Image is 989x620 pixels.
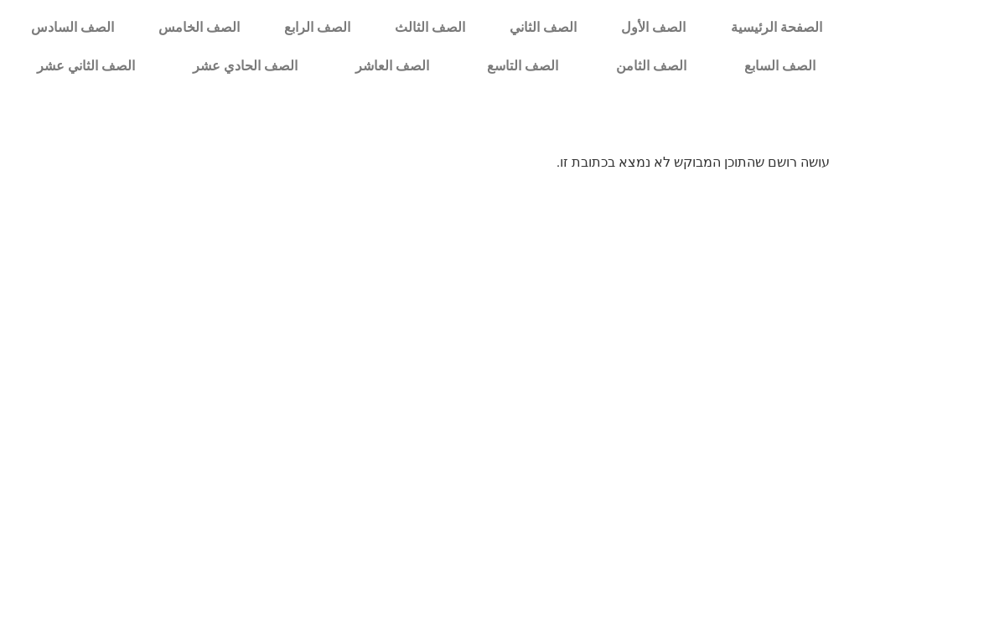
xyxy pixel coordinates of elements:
a: الصف العاشر [327,47,458,85]
a: الصفحة الرئيسية [708,8,844,47]
a: الصف الثامن [587,47,715,85]
p: עושה רושם שהתוכן המבוקש לא נמצא בכתובת זו. [159,152,830,173]
a: الصف الخامس [136,8,261,47]
a: الصف السادس [8,8,136,47]
a: الصف الثاني [488,8,599,47]
a: الصف الثالث [372,8,487,47]
a: الصف السابع [715,47,844,85]
a: الصف التاسع [458,47,588,85]
a: الصف الثاني عشر [8,47,164,85]
a: الصف الأول [599,8,708,47]
a: الصف الرابع [261,8,372,47]
a: الصف الحادي عشر [164,47,327,85]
